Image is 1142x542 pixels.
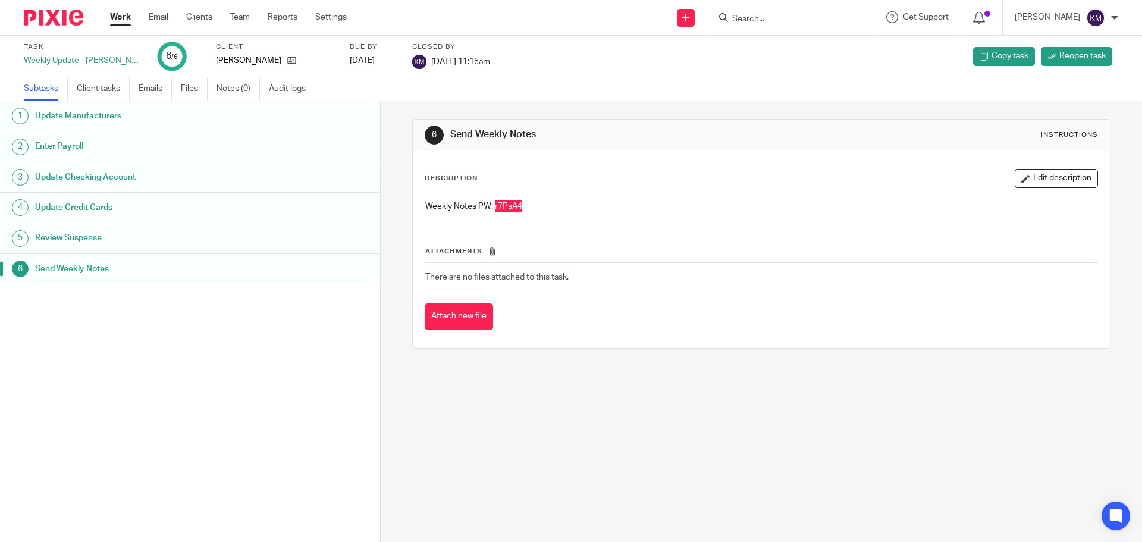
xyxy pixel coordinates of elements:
[12,261,29,277] div: 6
[450,129,787,141] h1: Send Weekly Notes
[1059,50,1106,62] span: Reopen task
[12,108,29,124] div: 1
[24,10,83,26] img: Pixie
[269,77,315,101] a: Audit logs
[425,174,478,183] p: Description
[12,169,29,186] div: 3
[425,303,493,330] button: Attach new file
[425,126,444,145] div: 6
[166,49,178,63] div: 6
[412,42,490,52] label: Closed by
[12,230,29,247] div: 5
[903,13,949,21] span: Get Support
[216,42,335,52] label: Client
[35,168,258,186] h1: Update Checking Account
[35,107,258,125] h1: Update Manufacturers
[186,11,212,23] a: Clients
[35,229,258,247] h1: Review Suspense
[35,199,258,217] h1: Update Credit Cards
[77,77,130,101] a: Client tasks
[139,77,172,101] a: Emails
[217,77,260,101] a: Notes (0)
[149,11,168,23] a: Email
[431,57,490,65] span: [DATE] 11:15am
[230,11,250,23] a: Team
[35,260,258,278] h1: Send Weekly Notes
[315,11,347,23] a: Settings
[425,200,1097,212] p: Weekly Notes PW: r7PsA4
[110,11,131,23] a: Work
[1041,130,1098,140] div: Instructions
[350,42,397,52] label: Due by
[181,77,208,101] a: Files
[992,50,1028,62] span: Copy task
[1041,47,1112,66] a: Reopen task
[1086,8,1105,27] img: svg%3E
[425,248,482,255] span: Attachments
[350,55,397,67] div: [DATE]
[171,54,178,60] small: /6
[12,199,29,216] div: 4
[412,55,426,69] img: svg%3E
[216,55,281,67] p: [PERSON_NAME]
[731,14,838,25] input: Search
[425,273,569,281] span: There are no files attached to this task.
[24,42,143,52] label: Task
[1015,11,1080,23] p: [PERSON_NAME]
[35,137,258,155] h1: Enter Payroll
[973,47,1035,66] a: Copy task
[1015,169,1098,188] button: Edit description
[268,11,297,23] a: Reports
[24,77,68,101] a: Subtasks
[12,139,29,155] div: 2
[24,55,143,67] div: Weekly Update - [PERSON_NAME]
